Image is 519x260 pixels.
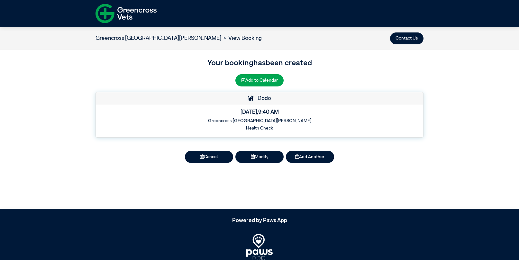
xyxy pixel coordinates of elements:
button: Add Another [286,151,334,163]
h6: Greencross [GEOGRAPHIC_DATA][PERSON_NAME] [100,118,419,123]
img: f-logo [96,2,157,25]
h3: Your booking has been created [96,58,423,69]
nav: breadcrumb [96,34,262,43]
button: Contact Us [390,32,423,44]
a: Greencross [GEOGRAPHIC_DATA][PERSON_NAME] [96,36,221,41]
li: View Booking [221,34,262,43]
h5: [DATE] , 9:40 AM [100,109,419,116]
button: Cancel [185,151,233,163]
button: Add to Calendar [235,74,284,86]
button: Modify [235,151,284,163]
h5: Powered by Paws App [96,218,423,224]
h6: Health Check [100,126,419,131]
span: Dodo [254,96,271,101]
